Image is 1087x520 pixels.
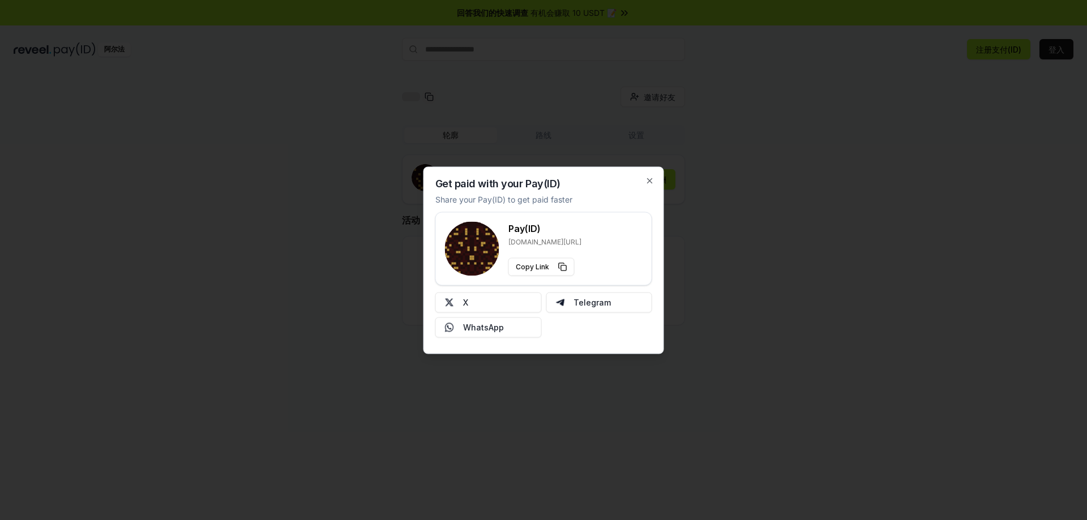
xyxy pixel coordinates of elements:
[546,292,652,312] button: Telegram
[435,178,560,188] h2: Get paid with your Pay(ID)
[508,237,581,246] p: [DOMAIN_NAME][URL]
[508,257,575,276] button: Copy Link
[445,298,454,307] img: X
[508,221,581,235] h3: Pay(ID)
[435,317,542,337] button: WhatsApp
[555,298,564,307] img: Telegram
[435,292,542,312] button: X
[435,193,572,205] p: Share your Pay(ID) to get paid faster
[445,323,454,332] img: Whatsapp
